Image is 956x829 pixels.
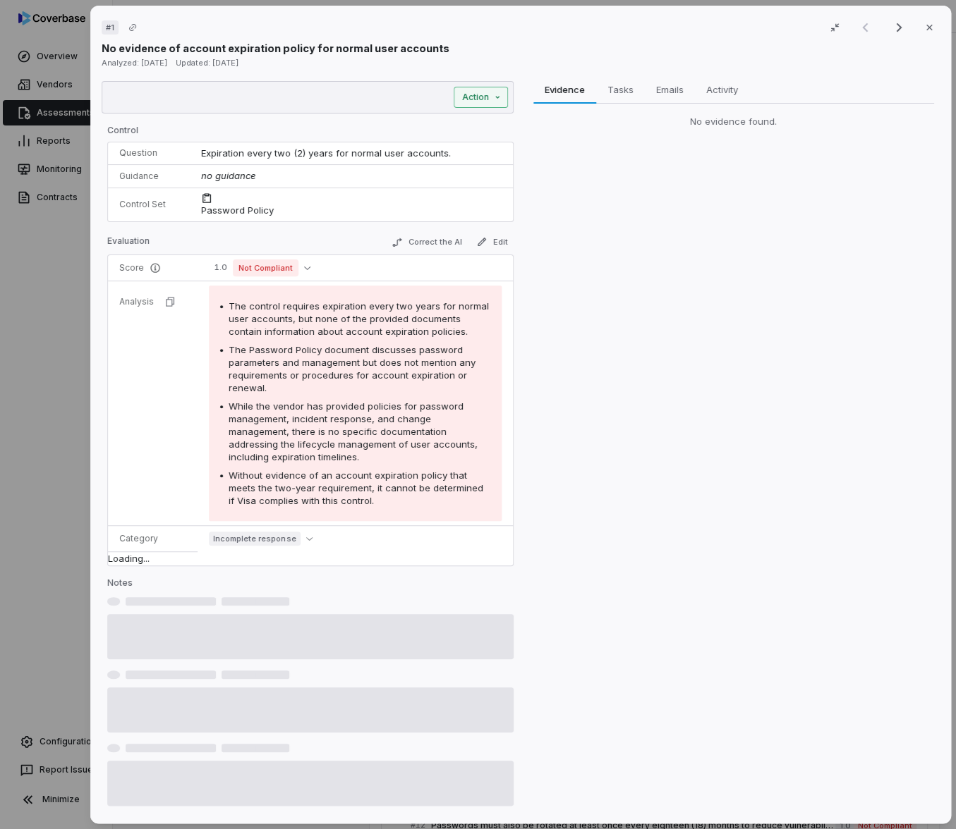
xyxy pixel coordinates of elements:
[470,233,513,250] button: Edit
[107,235,150,252] p: Evaluation
[700,80,743,99] span: Activity
[119,296,154,307] p: Analysis
[201,170,255,181] span: no guidance
[229,344,476,393] span: The Password Policy document discusses password parameters and management but does not mention an...
[120,15,145,40] button: Copy link
[209,259,316,276] button: 1.0Not Compliant
[176,58,238,68] span: Updated: [DATE]
[209,532,301,546] span: Incomplete response
[106,22,114,33] span: # 1
[229,300,489,337] span: The control requires expiration every two years for normal user accounts, but none of the provide...
[533,115,933,129] div: No evidence found.
[601,80,639,99] span: Tasks
[201,192,502,216] a: Password Policy
[884,19,912,36] button: Next result
[107,125,514,142] p: Control
[119,171,179,182] p: Guidance
[119,199,179,210] p: Control Set
[102,41,449,56] p: No evidence of account expiration policy for normal user accounts
[119,262,186,274] p: Score
[201,204,274,216] span: Password Policy
[119,147,179,159] p: Question
[201,147,451,159] span: Expiration every two (2) years for normal user accounts.
[102,58,167,68] span: Analyzed: [DATE]
[539,80,590,99] span: Evidence
[229,400,478,462] span: While the vendor has provided policies for password management, incident response, and change man...
[385,234,467,251] button: Correct the AI
[233,259,298,276] span: Not Compliant
[119,533,186,544] p: Category
[107,577,514,594] p: Notes
[229,469,483,506] span: Without evidence of an account expiration policy that meets the two-year requirement, it cannot b...
[453,87,507,108] button: Action
[108,551,198,566] div: Loading...
[650,80,689,99] span: Emails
